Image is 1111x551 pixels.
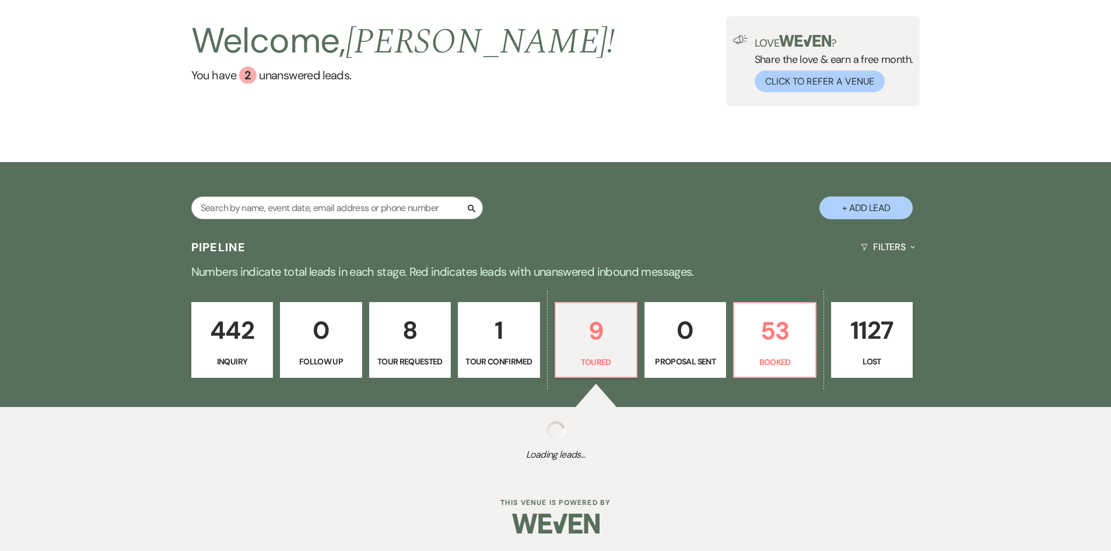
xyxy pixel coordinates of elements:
a: You have 2 unanswered leads. [191,66,615,84]
p: Numbers indicate total leads in each stage. Red indicates leads with unanswered inbound messages. [136,262,976,281]
a: 442Inquiry [191,302,273,378]
p: 53 [741,311,808,350]
p: 8 [377,311,443,350]
a: 8Tour Requested [369,302,451,378]
p: 9 [563,311,629,350]
a: 1Tour Confirmed [458,302,539,378]
a: 1127Lost [831,302,913,378]
p: Inquiry [199,355,265,368]
img: weven-logo-green.svg [779,35,831,47]
button: + Add Lead [819,196,913,219]
a: 53Booked [733,302,816,378]
input: Search by name, event date, email address or phone number [191,196,483,219]
button: Filters [856,231,920,262]
img: loud-speaker-illustration.svg [733,35,748,44]
h3: Pipeline [191,239,246,255]
p: Proposal Sent [652,355,719,368]
a: 0Follow Up [280,302,362,378]
a: 9Toured [555,302,637,378]
p: Lost [839,355,905,368]
img: loading spinner [546,421,565,440]
div: Share the love & earn a free month. [748,35,913,92]
p: 1127 [839,311,905,350]
p: 442 [199,311,265,350]
p: 0 [652,311,719,350]
span: [PERSON_NAME] ! [346,15,615,69]
p: Tour Confirmed [465,355,532,368]
a: 0Proposal Sent [644,302,726,378]
button: Click to Refer a Venue [755,71,885,92]
span: Loading leads... [55,448,1056,462]
p: Tour Requested [377,355,443,368]
p: Toured [563,356,629,368]
div: 2 [239,66,257,84]
h2: Welcome, [191,16,615,66]
p: Booked [741,356,808,368]
img: Weven Logo [512,503,600,544]
p: Love ? [755,35,913,48]
p: Follow Up [288,355,354,368]
p: 0 [288,311,354,350]
p: 1 [465,311,532,350]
